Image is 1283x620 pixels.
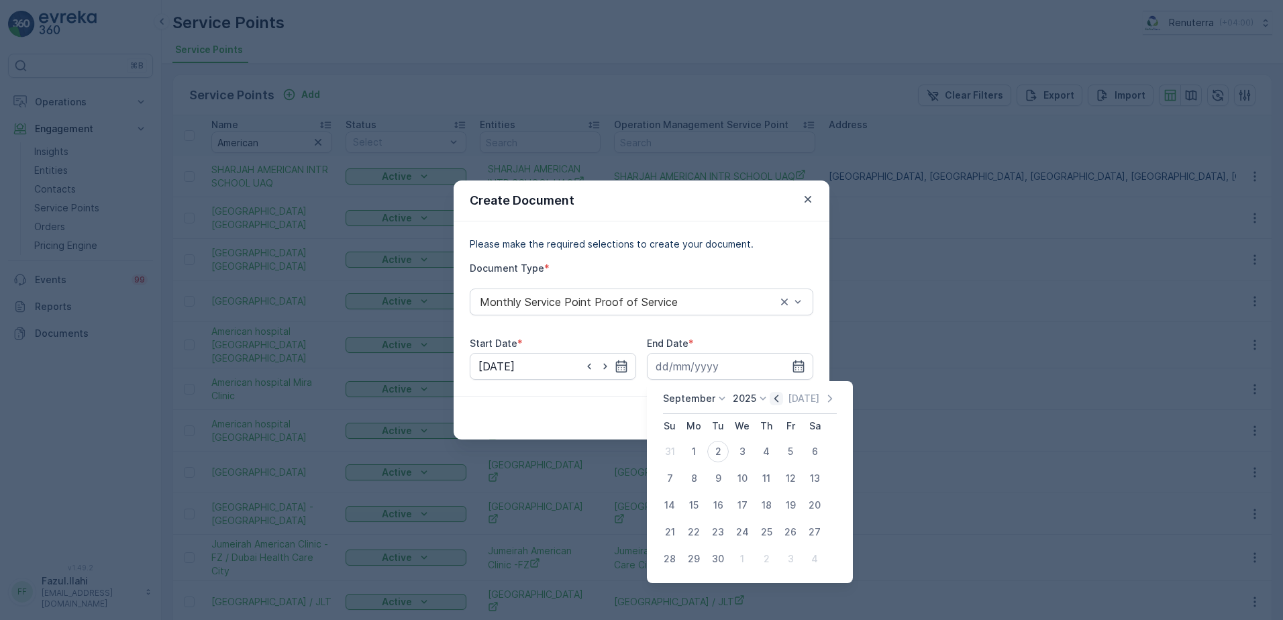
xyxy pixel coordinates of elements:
[707,468,729,489] div: 9
[754,414,778,438] th: Thursday
[659,521,680,543] div: 21
[731,548,753,570] div: 1
[731,441,753,462] div: 3
[683,495,705,516] div: 15
[683,468,705,489] div: 8
[756,441,777,462] div: 4
[780,468,801,489] div: 12
[659,441,680,462] div: 31
[756,548,777,570] div: 2
[733,392,756,405] p: 2025
[470,262,544,274] label: Document Type
[470,191,574,210] p: Create Document
[647,353,813,380] input: dd/mm/yyyy
[470,238,813,251] p: Please make the required selections to create your document.
[804,468,825,489] div: 13
[683,548,705,570] div: 29
[804,495,825,516] div: 20
[659,495,680,516] div: 14
[659,548,680,570] div: 28
[778,414,803,438] th: Friday
[658,414,682,438] th: Sunday
[803,414,827,438] th: Saturday
[682,414,706,438] th: Monday
[730,414,754,438] th: Wednesday
[731,468,753,489] div: 10
[470,338,517,349] label: Start Date
[780,521,801,543] div: 26
[683,521,705,543] div: 22
[707,548,729,570] div: 30
[804,441,825,462] div: 6
[804,548,825,570] div: 4
[756,495,777,516] div: 18
[659,468,680,489] div: 7
[780,495,801,516] div: 19
[707,495,729,516] div: 16
[731,495,753,516] div: 17
[756,521,777,543] div: 25
[780,548,801,570] div: 3
[683,441,705,462] div: 1
[663,392,715,405] p: September
[470,353,636,380] input: dd/mm/yyyy
[647,338,688,349] label: End Date
[706,414,730,438] th: Tuesday
[707,441,729,462] div: 2
[804,521,825,543] div: 27
[731,521,753,543] div: 24
[788,392,819,405] p: [DATE]
[707,521,729,543] div: 23
[756,468,777,489] div: 11
[780,441,801,462] div: 5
